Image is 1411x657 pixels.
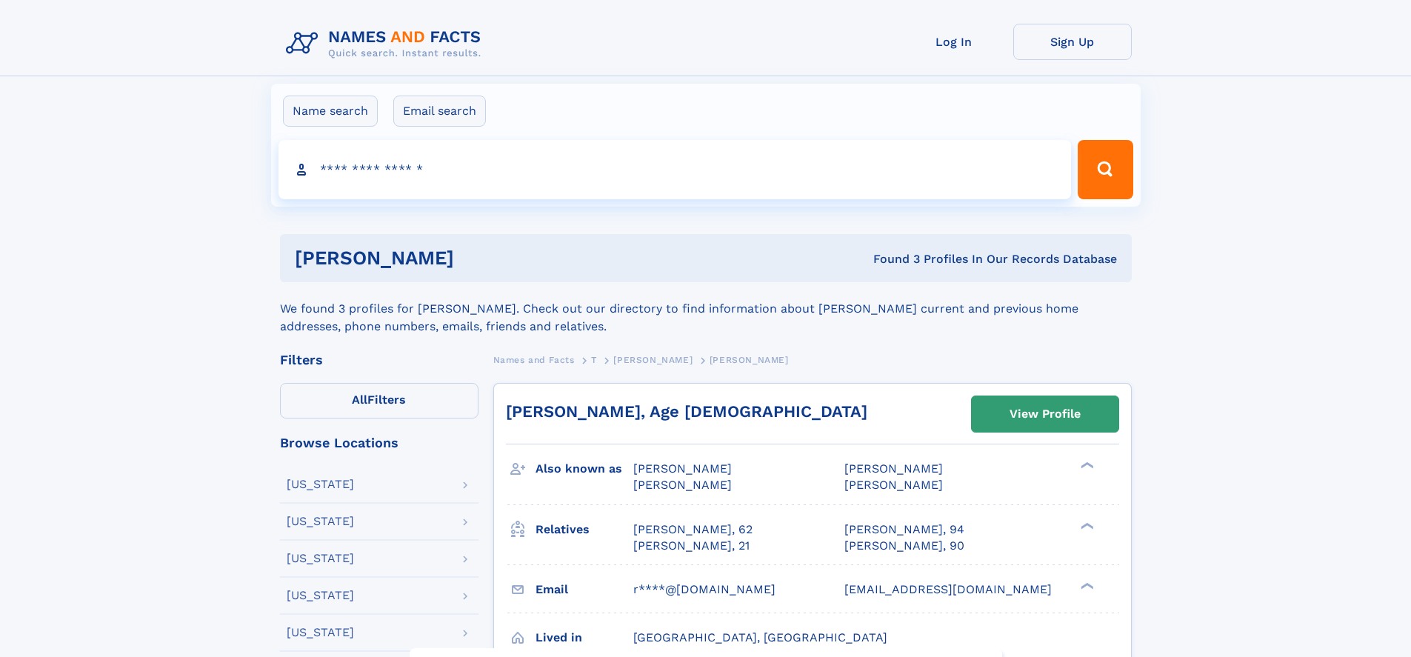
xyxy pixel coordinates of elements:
div: View Profile [1010,397,1081,431]
label: Name search [283,96,378,127]
a: View Profile [972,396,1118,432]
h3: Relatives [536,517,633,542]
a: Sign Up [1013,24,1132,60]
div: [US_STATE] [287,553,354,564]
span: [PERSON_NAME] [613,355,693,365]
input: search input [278,140,1072,199]
div: Browse Locations [280,436,478,450]
div: [US_STATE] [287,516,354,527]
span: [EMAIL_ADDRESS][DOMAIN_NAME] [844,582,1052,596]
div: ❯ [1077,521,1095,530]
span: [PERSON_NAME] [633,478,732,492]
label: Filters [280,383,478,418]
h3: Lived in [536,625,633,650]
a: [PERSON_NAME], 90 [844,538,964,554]
div: [US_STATE] [287,590,354,601]
a: T [591,350,597,369]
h3: Also known as [536,456,633,481]
span: [PERSON_NAME] [633,461,732,476]
div: Found 3 Profiles In Our Records Database [664,251,1117,267]
a: Names and Facts [493,350,575,369]
div: ❯ [1077,581,1095,590]
span: All [352,393,367,407]
label: Email search [393,96,486,127]
a: [PERSON_NAME] [613,350,693,369]
span: [PERSON_NAME] [844,461,943,476]
div: [US_STATE] [287,627,354,638]
h1: [PERSON_NAME] [295,249,664,267]
a: [PERSON_NAME], 21 [633,538,750,554]
h3: Email [536,577,633,602]
span: [PERSON_NAME] [710,355,789,365]
button: Search Button [1078,140,1133,199]
a: [PERSON_NAME], 94 [844,521,964,538]
a: [PERSON_NAME], 62 [633,521,753,538]
span: T [591,355,597,365]
div: [US_STATE] [287,478,354,490]
a: [PERSON_NAME], Age [DEMOGRAPHIC_DATA] [506,402,867,421]
div: ❯ [1077,461,1095,470]
span: [PERSON_NAME] [844,478,943,492]
a: Log In [895,24,1013,60]
span: [GEOGRAPHIC_DATA], [GEOGRAPHIC_DATA] [633,630,887,644]
img: Logo Names and Facts [280,24,493,64]
div: Filters [280,353,478,367]
div: We found 3 profiles for [PERSON_NAME]. Check out our directory to find information about [PERSON_... [280,282,1132,336]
